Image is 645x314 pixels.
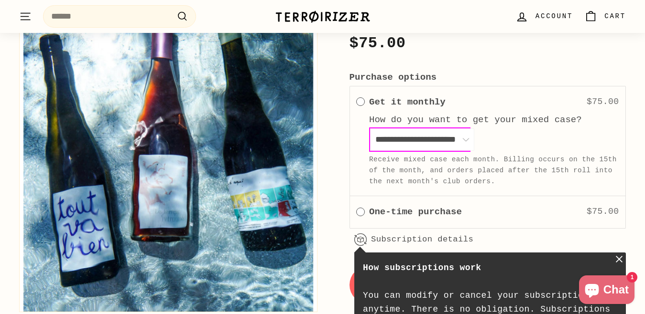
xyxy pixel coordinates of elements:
strong: How subscriptions work [363,263,481,272]
span: $75.00 [350,34,406,52]
label: Get it monthly [369,95,446,109]
div: Get it monthly [356,95,365,109]
span: Account [536,11,573,21]
div: One time [356,205,365,219]
span: $75.00 [587,207,619,216]
div: Receive mixed case each month. Billing occurs on the 15th of the month, and orders placed after t... [369,154,619,187]
span: Cart [604,11,626,21]
button: Add to cart [350,266,626,304]
label: One-time purchase [369,205,462,219]
select: Interval select [370,128,474,151]
div: One timeOne-time purchase$75.00 [350,196,626,228]
a: Cart [579,2,632,31]
span: $75.00 [587,97,619,106]
inbox-online-store-chat: Shopify online store chat [576,275,637,306]
a: Subscription details [371,235,473,244]
a: Account [510,2,579,31]
label: Purchase options [350,70,626,84]
label: How do you want to get your mixed case? [369,115,582,125]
